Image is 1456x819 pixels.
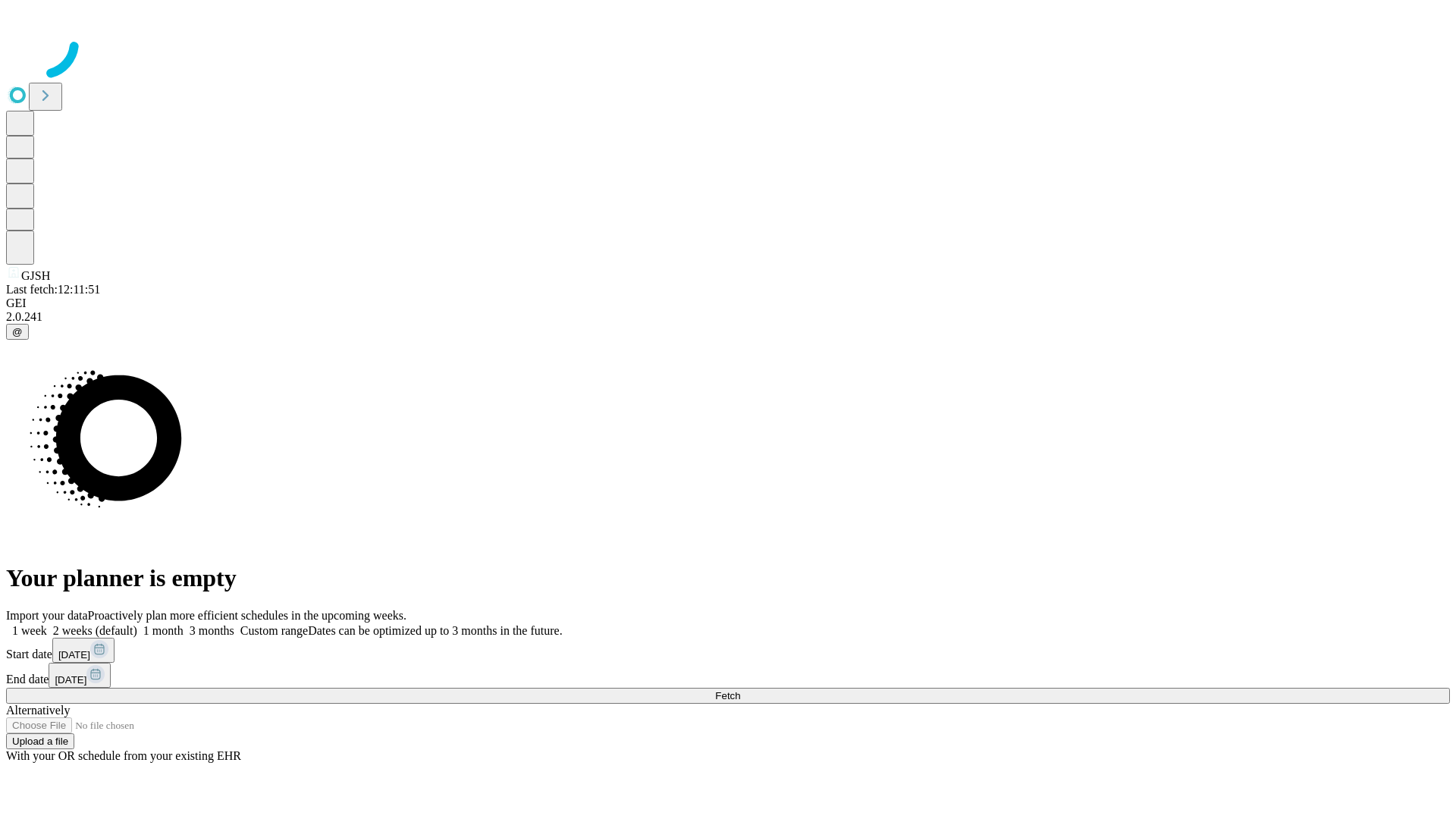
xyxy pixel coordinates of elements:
[21,269,50,282] span: GJSH
[6,297,1450,310] div: GEI
[52,638,115,663] button: [DATE]
[12,326,23,337] span: @
[308,624,562,637] span: Dates can be optimized up to 3 months in the future.
[6,704,70,717] span: Alternatively
[88,609,406,622] span: Proactively plan more efficient schedules in the upcoming weeks.
[6,638,1450,663] div: Start date
[6,310,1450,324] div: 2.0.241
[240,624,308,637] span: Custom range
[6,324,29,340] button: @
[6,749,241,762] span: With your OR schedule from your existing EHR
[6,609,88,622] span: Import your data
[12,624,47,637] span: 1 week
[715,690,740,701] span: Fetch
[6,688,1450,704] button: Fetch
[49,663,111,688] button: [DATE]
[53,624,137,637] span: 2 weeks (default)
[143,624,184,637] span: 1 month
[55,674,86,686] span: [DATE]
[58,649,90,661] span: [DATE]
[6,283,100,296] span: Last fetch: 12:11:51
[190,624,234,637] span: 3 months
[6,733,74,749] button: Upload a file
[6,564,1450,592] h1: Your planner is empty
[6,663,1450,688] div: End date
